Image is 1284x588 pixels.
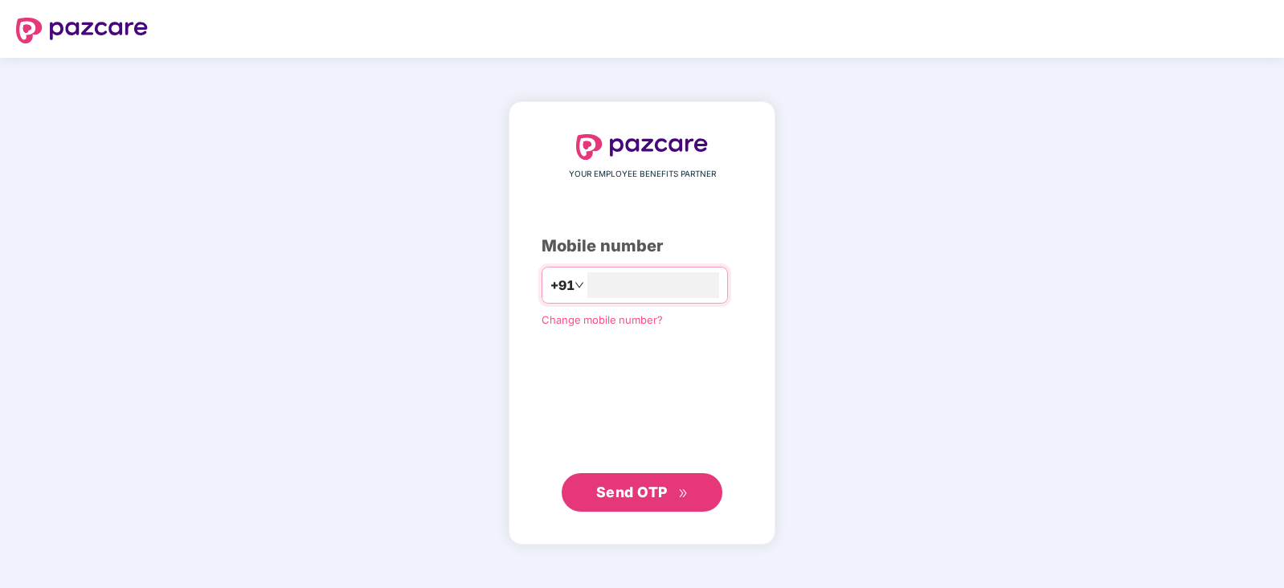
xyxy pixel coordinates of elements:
[542,234,742,259] div: Mobile number
[562,473,722,512] button: Send OTPdouble-right
[16,18,148,43] img: logo
[678,488,689,499] span: double-right
[569,168,716,181] span: YOUR EMPLOYEE BENEFITS PARTNER
[576,134,708,160] img: logo
[542,313,663,326] a: Change mobile number?
[575,280,584,290] span: down
[550,276,575,296] span: +91
[596,484,668,500] span: Send OTP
